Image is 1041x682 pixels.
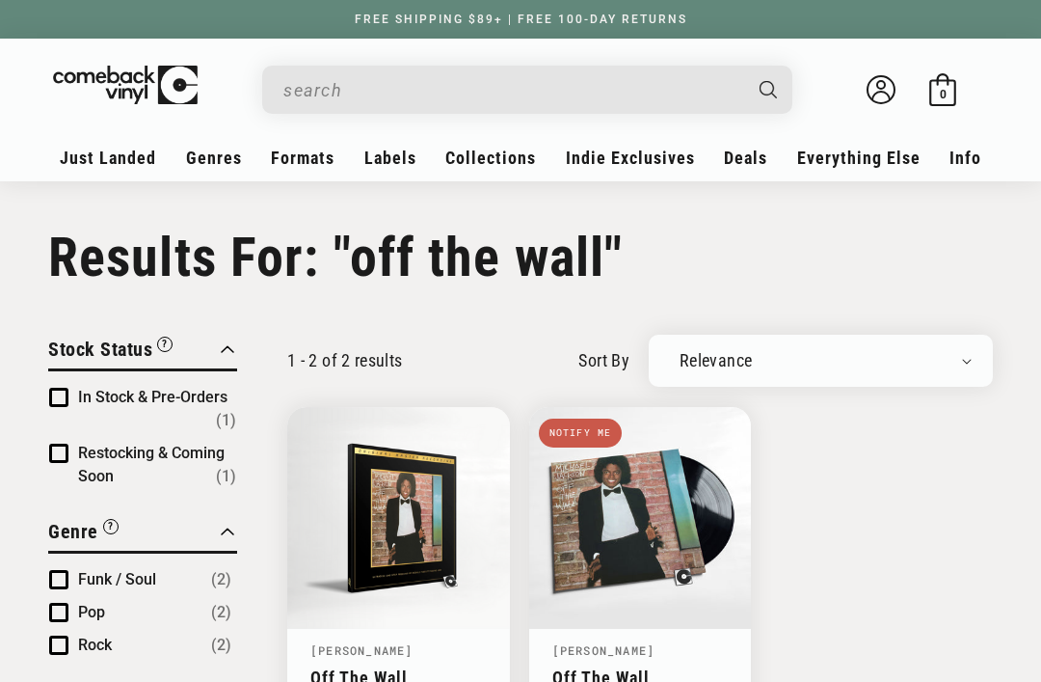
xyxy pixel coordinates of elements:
[48,335,173,368] button: Filter by Stock Status
[78,444,225,485] span: Restocking & Coming Soon
[566,148,695,168] span: Indie Exclusives
[211,568,231,591] span: Number of products: (2)
[797,148,921,168] span: Everything Else
[364,148,416,168] span: Labels
[78,636,112,654] span: Rock
[271,148,334,168] span: Formats
[211,634,231,657] span: Number of products: (2)
[949,148,981,168] span: Info
[552,642,655,658] a: [PERSON_NAME]
[211,601,231,624] span: Number of products: (2)
[60,148,156,168] span: Just Landed
[48,520,98,543] span: Genre
[310,642,414,658] a: [PERSON_NAME]
[78,570,156,588] span: Funk / Soul
[287,350,402,370] p: 1 - 2 of 2 results
[578,347,629,373] label: sort by
[216,409,236,432] span: Number of products: (1)
[48,517,119,551] button: Filter by Genre
[78,603,105,621] span: Pop
[743,66,795,114] button: Search
[445,148,536,168] span: Collections
[262,66,792,114] div: Search
[216,465,236,488] span: Number of products: (1)
[186,148,242,168] span: Genres
[335,13,707,26] a: FREE SHIPPING $89+ | FREE 100-DAY RETURNS
[940,87,947,101] span: 0
[78,388,227,406] span: In Stock & Pre-Orders
[724,148,767,168] span: Deals
[48,226,993,289] h1: Results For: "off the wall"
[283,70,740,110] input: search
[48,338,152,361] span: Stock Status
